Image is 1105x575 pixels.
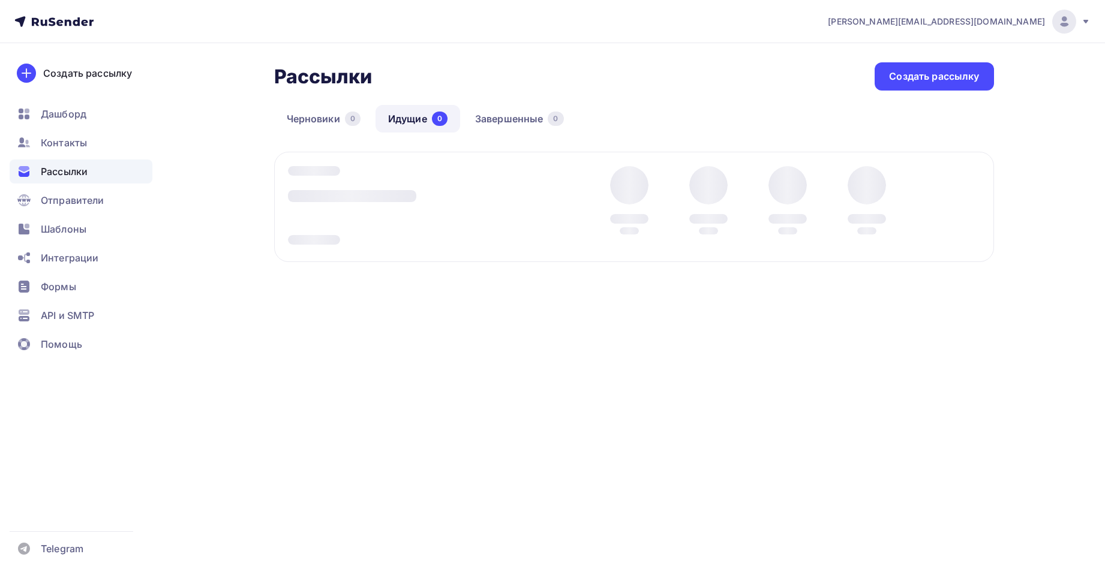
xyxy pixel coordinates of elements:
[41,337,82,351] span: Помощь
[41,164,88,179] span: Рассылки
[463,105,576,133] a: Завершенные0
[376,105,460,133] a: Идущие0
[274,65,373,89] h2: Рассылки
[41,251,98,265] span: Интеграции
[41,308,94,323] span: API и SMTP
[41,107,86,121] span: Дашборд
[10,159,152,183] a: Рассылки
[43,66,132,80] div: Создать рассылку
[41,222,86,236] span: Шаблоны
[41,541,83,556] span: Telegram
[41,136,87,150] span: Контакты
[274,105,373,133] a: Черновики0
[41,193,104,207] span: Отправители
[548,112,563,126] div: 0
[10,188,152,212] a: Отправители
[10,217,152,241] a: Шаблоны
[10,102,152,126] a: Дашборд
[432,112,448,126] div: 0
[828,10,1091,34] a: [PERSON_NAME][EMAIL_ADDRESS][DOMAIN_NAME]
[828,16,1045,28] span: [PERSON_NAME][EMAIL_ADDRESS][DOMAIN_NAME]
[889,70,979,83] div: Создать рассылку
[41,279,76,294] span: Формы
[10,131,152,155] a: Контакты
[10,275,152,299] a: Формы
[345,112,361,126] div: 0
